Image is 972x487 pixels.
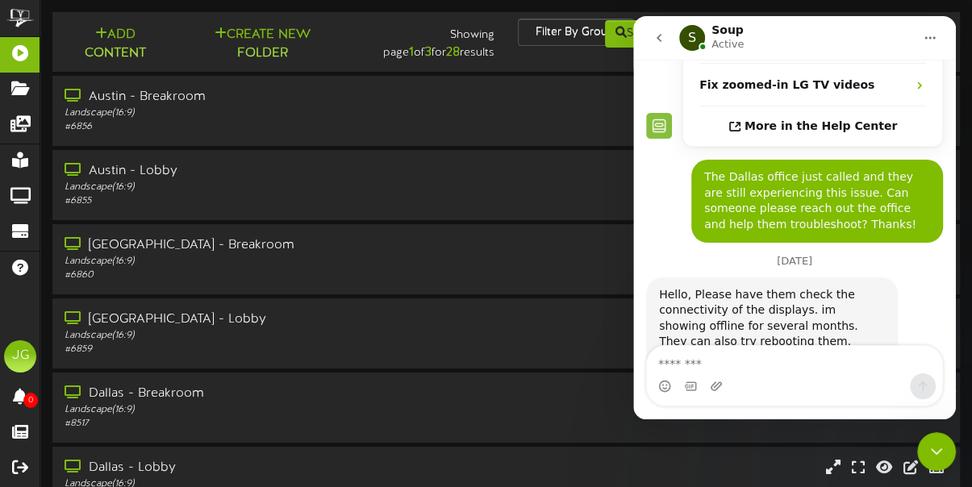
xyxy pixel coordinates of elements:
div: Landscape ( 16:9 ) [65,106,419,120]
div: Dallas - Breakroom [65,385,419,403]
a: More in the Help Center [50,90,309,130]
img: Profile image for Revel Support [13,97,39,123]
div: Hello, Please have them check the connectivity of the displays. im showing offline for several mo... [26,271,252,366]
div: [GEOGRAPHIC_DATA] - Breakroom [65,236,419,255]
div: The Dallas office just called and they are still experiencing this issue. Can someone please reac... [71,153,297,216]
strong: 3 [424,45,431,60]
div: Hello, Please have them check the connectivity of the displays. im showing offline for several mo... [13,261,265,376]
button: Filter By Group [518,19,634,46]
span: More in the Help Center [111,103,264,117]
div: Landscape ( 16:9 ) [65,403,419,417]
div: # 6855 [65,194,419,208]
div: Austin - Breakroom [65,88,419,106]
div: Landscape ( 16:9 ) [65,255,419,268]
iframe: Intercom live chat [633,16,956,419]
div: The Dallas office just called and they are still experiencing this issue. Can someone please reac... [58,144,310,226]
button: Create New Folder [184,25,341,64]
div: Fix zoomed-in LG TV videos [50,48,309,90]
div: JG [4,340,36,373]
strong: 28 [445,45,459,60]
button: Upload attachment [77,364,90,377]
div: # 8517 [65,417,419,431]
button: Search [605,20,673,48]
div: Dallas - Lobby [65,459,419,477]
iframe: Intercom live chat [917,432,956,471]
div: # 6859 [65,343,419,356]
button: Send a message… [277,357,302,383]
div: [GEOGRAPHIC_DATA] - Lobby [65,310,419,329]
button: Gif picker [51,364,64,377]
span: 0 [23,393,38,408]
div: Landscape ( 16:9 ) [65,181,419,194]
div: Soup says… [13,261,310,411]
button: Emoji picker [25,364,38,377]
strong: Fix zoomed-in LG TV videos [66,62,241,75]
div: # 6860 [65,268,419,282]
div: # 6856 [65,120,419,134]
div: Landscape ( 16:9 ) [65,329,419,343]
div: Jennifer says… [13,144,310,239]
div: Showing page of for results [353,19,507,62]
div: Austin - Lobby [65,162,419,181]
strong: 1 [408,45,413,60]
button: Add Content [59,25,172,64]
div: [DATE] [13,239,310,261]
textarea: Message… [14,330,309,357]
